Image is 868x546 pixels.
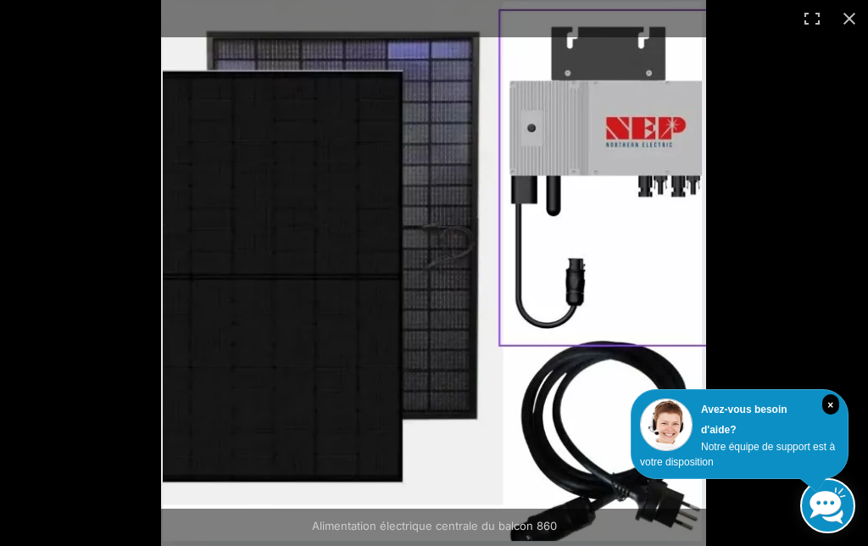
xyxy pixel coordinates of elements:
font: Avez-vous besoin d'aide? [701,404,787,436]
font: Alimentation électrique centrale du balcon 860 [312,519,557,532]
font: × [827,399,833,411]
img: Service client [640,398,693,451]
font: Notre équipe de support est à votre disposition [640,441,835,468]
i: Fermer [822,394,839,415]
